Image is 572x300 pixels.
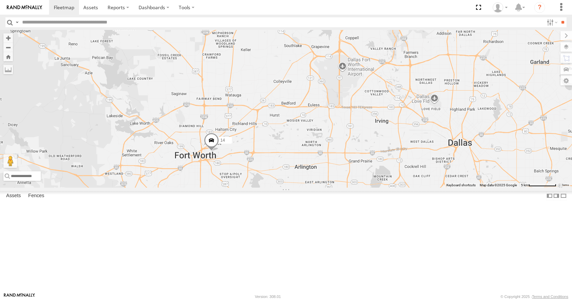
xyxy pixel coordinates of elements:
[7,5,42,10] img: rand-logo.svg
[560,76,572,85] label: Map Settings
[562,184,569,186] a: Terms (opens in new tab)
[220,138,225,143] span: 14
[446,183,476,188] button: Keyboard shortcuts
[255,295,281,299] div: Version: 308.01
[3,154,17,168] button: Drag Pegman onto the map to open Street View
[25,191,48,201] label: Fences
[521,183,528,187] span: 5 km
[480,183,517,187] span: Map data ©2025 Google
[532,295,568,299] a: Terms and Conditions
[3,191,24,201] label: Assets
[14,17,20,27] label: Search Query
[4,293,35,300] a: Visit our Website
[544,17,559,27] label: Search Filter Options
[553,191,560,201] label: Dock Summary Table to the Right
[3,65,13,74] label: Measure
[490,2,510,13] div: Aaron Kuchrawy
[534,2,545,13] i: ?
[519,183,558,188] button: Map Scale: 5 km per 78 pixels
[3,33,13,43] button: Zoom in
[560,191,567,201] label: Hide Summary Table
[546,191,553,201] label: Dock Summary Table to the Left
[500,295,568,299] div: © Copyright 2025 -
[3,52,13,61] button: Zoom Home
[3,43,13,52] button: Zoom out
